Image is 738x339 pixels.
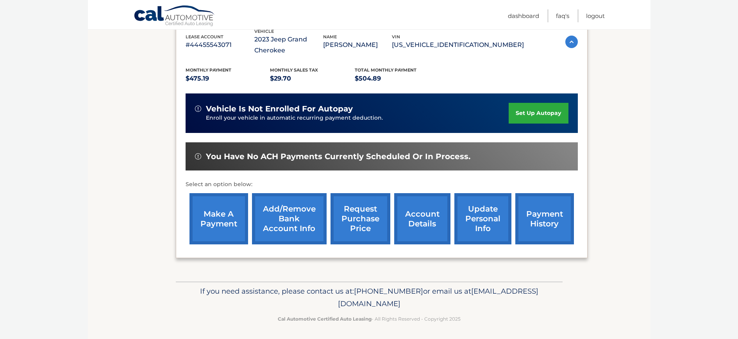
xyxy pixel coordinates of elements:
a: update personal info [454,193,511,244]
p: $29.70 [270,73,355,84]
a: account details [394,193,450,244]
p: If you need assistance, please contact us at: or email us at [181,285,558,310]
p: Select an option below: [186,180,578,189]
span: vin [392,34,400,39]
p: #44455543071 [186,39,254,50]
a: FAQ's [556,9,569,22]
img: alert-white.svg [195,106,201,112]
strong: Cal Automotive Certified Auto Leasing [278,316,372,322]
p: $504.89 [355,73,440,84]
span: Monthly Payment [186,67,231,73]
span: Total Monthly Payment [355,67,416,73]
a: Add/Remove bank account info [252,193,327,244]
a: request purchase price [331,193,390,244]
img: alert-white.svg [195,153,201,160]
span: [EMAIL_ADDRESS][DOMAIN_NAME] [338,287,538,308]
p: Enroll your vehicle in automatic recurring payment deduction. [206,114,509,122]
p: [US_VEHICLE_IDENTIFICATION_NUMBER] [392,39,524,50]
span: Monthly sales Tax [270,67,318,73]
span: vehicle is not enrolled for autopay [206,104,353,114]
a: set up autopay [509,103,568,124]
span: [PHONE_NUMBER] [354,287,423,296]
p: - All Rights Reserved - Copyright 2025 [181,315,558,323]
a: Dashboard [508,9,539,22]
span: lease account [186,34,223,39]
span: name [323,34,337,39]
img: accordion-active.svg [565,36,578,48]
p: 2023 Jeep Grand Cherokee [254,34,323,56]
a: make a payment [189,193,248,244]
span: vehicle [254,29,274,34]
a: payment history [515,193,574,244]
a: Cal Automotive [134,5,216,28]
p: [PERSON_NAME] [323,39,392,50]
p: $475.19 [186,73,270,84]
a: Logout [586,9,605,22]
span: You have no ACH payments currently scheduled or in process. [206,152,470,161]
